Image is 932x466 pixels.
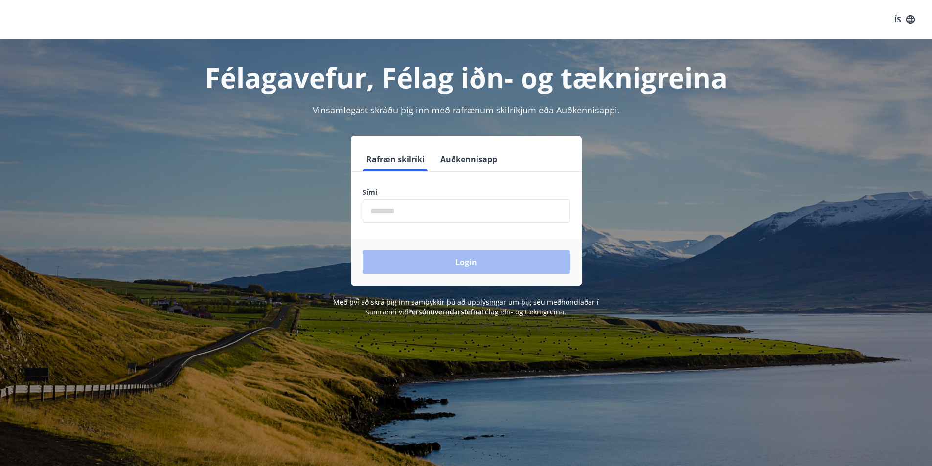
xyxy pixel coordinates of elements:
button: Rafræn skilríki [363,148,429,171]
a: Persónuverndarstefna [408,307,481,316]
span: Með því að skrá þig inn samþykkir þú að upplýsingar um þig séu meðhöndlaðar í samræmi við Félag i... [333,297,599,316]
button: Auðkennisapp [436,148,501,171]
button: ÍS [889,11,920,28]
h1: Félagavefur, Félag iðn- og tæknigreina [126,59,807,96]
span: Vinsamlegast skráðu þig inn með rafrænum skilríkjum eða Auðkennisappi. [313,104,620,116]
label: Sími [363,187,570,197]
